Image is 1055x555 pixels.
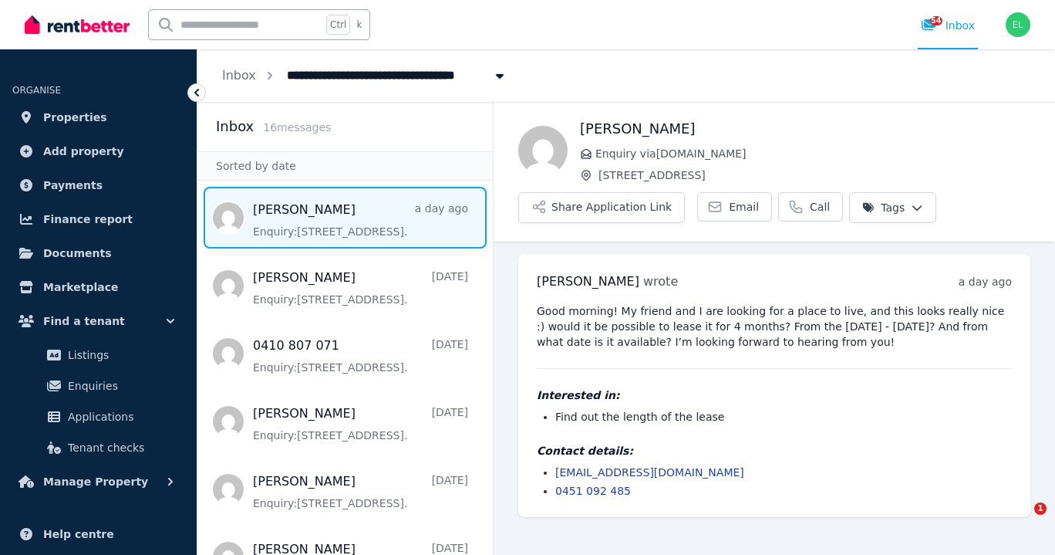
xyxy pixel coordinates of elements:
h1: [PERSON_NAME] [580,118,1030,140]
a: Payments [12,170,184,201]
span: Listings [68,346,172,364]
a: [PERSON_NAME]a day agoEnquiry:[STREET_ADDRESS]. [253,201,468,239]
a: [PERSON_NAME][DATE]Enquiry:[STREET_ADDRESS]. [253,472,468,511]
div: Inbox [921,18,975,33]
span: Help centre [43,525,114,543]
button: Find a tenant [12,306,184,337]
a: Help centre [12,519,184,550]
button: Tags [849,192,936,223]
img: Nika Garrard [518,126,568,175]
span: [STREET_ADDRESS] [598,168,1030,183]
span: Ctrl [326,15,350,35]
a: Marketplace [12,272,184,303]
a: [EMAIL_ADDRESS][DOMAIN_NAME] [555,466,744,479]
span: Call [810,199,830,215]
a: Inbox [222,68,256,83]
span: Tenant checks [68,438,172,457]
a: Tenant checks [19,432,178,463]
span: Marketplace [43,278,118,296]
span: Applications [68,408,172,426]
h2: Inbox [216,116,254,137]
span: 16 message s [263,121,331,134]
span: Properties [43,108,107,127]
div: Sorted by date [197,151,493,181]
span: 54 [930,16,942,25]
h4: Contact details: [537,443,1012,459]
nav: Breadcrumb [197,49,532,102]
span: Add property [43,142,124,161]
span: 1 [1034,503,1047,515]
span: Documents [43,244,112,262]
span: Email [729,199,759,215]
span: Enquiries [68,377,172,395]
li: Find out the length of the lease [555,409,1012,425]
a: 0410 807 071[DATE]Enquiry:[STREET_ADDRESS]. [253,337,468,375]
a: 0451 092 485 [555,485,631,497]
a: [PERSON_NAME][DATE]Enquiry:[STREET_ADDRESS]. [253,269,468,307]
span: k [356,19,362,31]
span: Manage Property [43,472,148,491]
span: Payments [43,176,103,195]
img: RentBetter [25,13,130,36]
a: Add property [12,136,184,167]
span: wrote [643,274,678,289]
a: Call [778,192,843,222]
pre: Good morning! My friend and I are looking for a place to live, and this looks really nice :) woul... [537,303,1012,350]
time: a day ago [959,276,1012,288]
a: [PERSON_NAME][DATE]Enquiry:[STREET_ADDRESS]. [253,404,468,443]
a: Listings [19,340,178,371]
span: Find a tenant [43,312,125,330]
a: Enquiries [19,371,178,401]
a: Finance report [12,204,184,235]
span: [PERSON_NAME] [537,274,639,289]
a: Properties [12,102,184,133]
span: Enquiry via [DOMAIN_NAME] [595,146,1030,161]
span: Finance report [43,210,133,228]
iframe: Intercom live chat [1003,503,1040,540]
a: Applications [19,401,178,432]
button: Share Application Link [518,192,685,223]
img: edna lee [1006,12,1030,37]
span: ORGANISE [12,85,61,96]
span: Tags [862,200,905,215]
a: Email [697,192,772,222]
h4: Interested in: [537,387,1012,403]
a: Documents [12,238,184,269]
button: Manage Property [12,466,184,497]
